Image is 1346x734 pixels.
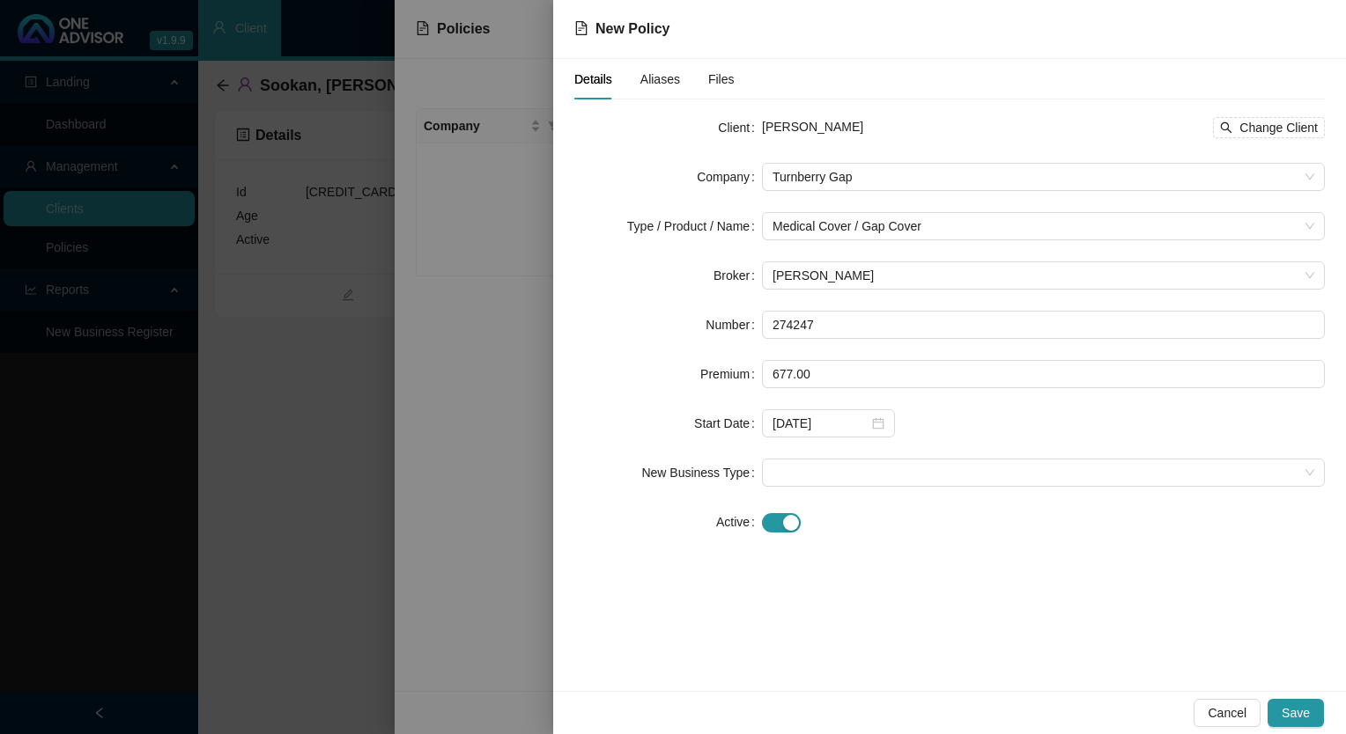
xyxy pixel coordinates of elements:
span: Files [708,73,735,85]
button: Save [1268,699,1324,727]
span: [PERSON_NAME] [762,120,863,134]
span: Cancel [1208,703,1246,723]
label: Type / Product / Name [627,212,762,240]
button: Cancel [1194,699,1261,727]
span: Medical Cover / Gap Cover [773,213,1314,239]
span: Change Client [1239,118,1318,137]
label: Start Date [694,409,762,437]
label: New Business Type [641,459,762,487]
label: Company [697,163,762,191]
span: Save [1282,703,1310,723]
span: Chanel Francis [773,262,1314,289]
button: Change Client [1213,117,1325,138]
span: Details [574,73,612,85]
input: Select date [773,414,869,433]
span: search [1220,121,1232,134]
label: Premium [700,360,762,388]
span: Aliases [640,73,680,85]
label: Number [706,311,762,339]
label: Active [716,508,762,536]
label: Broker [714,261,762,290]
span: file-text [574,21,588,35]
label: Client [718,114,762,142]
span: Turnberry Gap [773,164,1314,190]
span: New Policy [595,21,669,36]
